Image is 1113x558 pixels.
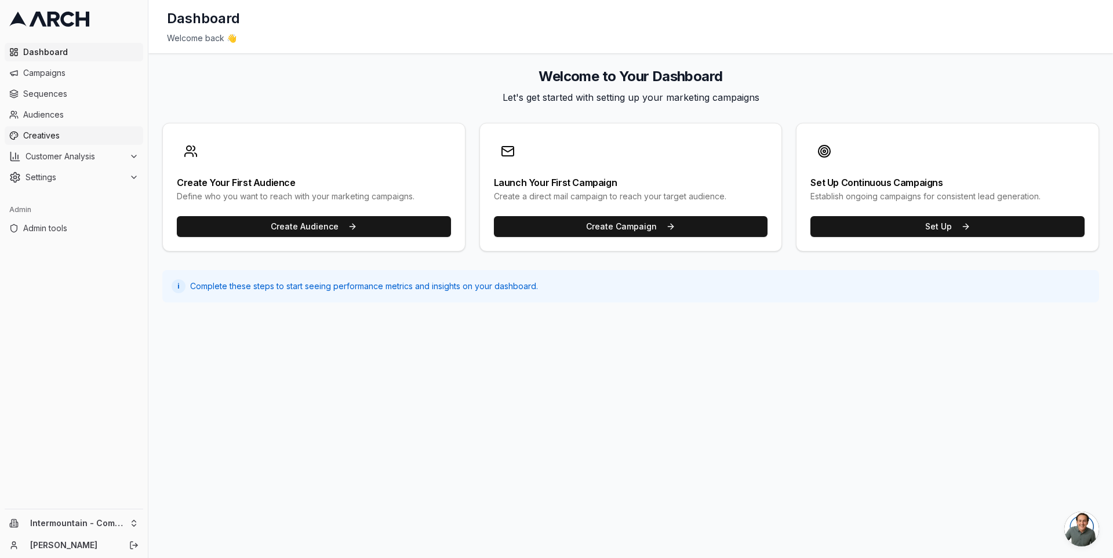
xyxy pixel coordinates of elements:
button: Set Up [810,216,1085,237]
button: Settings [5,168,143,187]
div: Create Your First Audience [177,178,451,187]
a: Dashboard [5,43,143,61]
div: Open chat [1064,512,1099,546]
p: Let's get started with setting up your marketing campaigns [162,90,1099,104]
a: Audiences [5,105,143,124]
a: Creatives [5,126,143,145]
div: Set Up Continuous Campaigns [810,178,1085,187]
div: Establish ongoing campaigns for consistent lead generation. [810,191,1085,202]
div: Welcome back 👋 [167,32,1094,44]
div: Admin [5,200,143,219]
button: Create Audience [177,216,451,237]
button: Customer Analysis [5,147,143,166]
button: Create Campaign [494,216,768,237]
span: Audiences [23,109,139,121]
span: i [177,282,180,291]
span: Intermountain - Comfort Solutions [30,518,125,528]
span: Creatives [23,130,139,141]
span: Customer Analysis [26,151,125,162]
a: [PERSON_NAME] [30,539,117,551]
span: Admin tools [23,223,139,234]
div: Create a direct mail campaign to reach your target audience. [494,191,768,202]
div: Launch Your First Campaign [494,178,768,187]
button: Intermountain - Comfort Solutions [5,514,143,533]
span: Sequences [23,88,139,100]
span: Dashboard [23,46,139,58]
h1: Dashboard [167,9,240,28]
span: Settings [26,172,125,183]
a: Sequences [5,85,143,103]
a: Admin tools [5,219,143,238]
button: Log out [126,537,142,553]
span: Campaigns [23,67,139,79]
span: Complete these steps to start seeing performance metrics and insights on your dashboard. [190,280,538,292]
div: Define who you want to reach with your marketing campaigns. [177,191,451,202]
h2: Welcome to Your Dashboard [162,67,1099,86]
a: Campaigns [5,64,143,82]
